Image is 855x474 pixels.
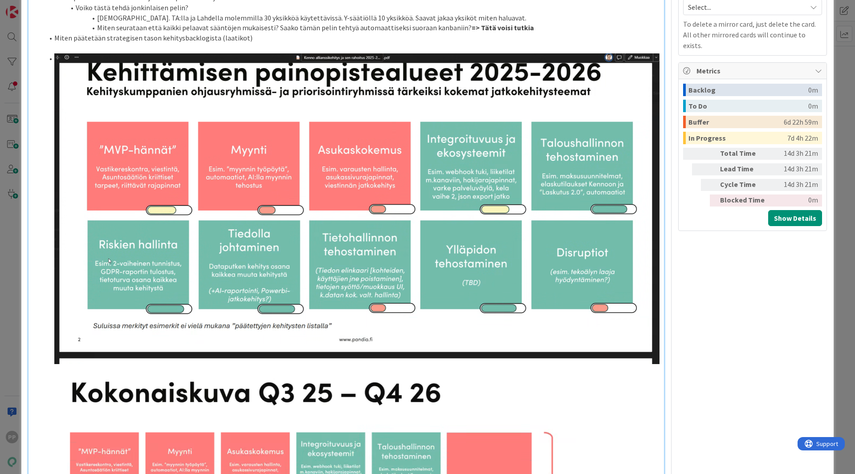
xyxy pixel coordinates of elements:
[44,13,660,23] li: [DEMOGRAPHIC_DATA]. TA:lla ja Lahdella molemmilla 30 yksikköä käytettävissä. Y-säätiöllä 10 yksik...
[688,100,808,112] div: To Do
[773,194,818,207] div: 0m
[44,33,660,43] li: Miten päätetään strategisen tason kehitysbacklogista (laatikot)
[19,1,41,12] span: Support
[54,53,660,365] img: image.png
[784,116,818,128] div: 6d 22h 59m
[720,163,769,175] div: Lead Time
[768,210,822,226] button: Show Details
[688,132,787,144] div: In Progress
[472,23,534,32] strong: => Tätä voisi tutkia
[720,148,769,160] div: Total Time
[773,163,818,175] div: 14d 3h 21m
[808,84,818,96] div: 0m
[688,84,808,96] div: Backlog
[44,23,660,33] li: Miten seurataan että kaikki pelaavat sääntöjen mukaisesti? Saako tämän pelin tehtyä automaattisek...
[720,179,769,191] div: Cycle Time
[696,65,810,76] span: Metrics
[683,19,822,51] p: To delete a mirror card, just delete the card. All other mirrored cards will continue to exists.
[688,116,784,128] div: Buffer
[787,132,818,144] div: 7d 4h 22m
[773,179,818,191] div: 14d 3h 21m
[720,194,769,207] div: Blocked Time
[688,1,802,13] span: Select...
[44,3,660,13] li: Voiko tästä tehdä jonkinlaisen pelin?
[808,100,818,112] div: 0m
[773,148,818,160] div: 14d 3h 21m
